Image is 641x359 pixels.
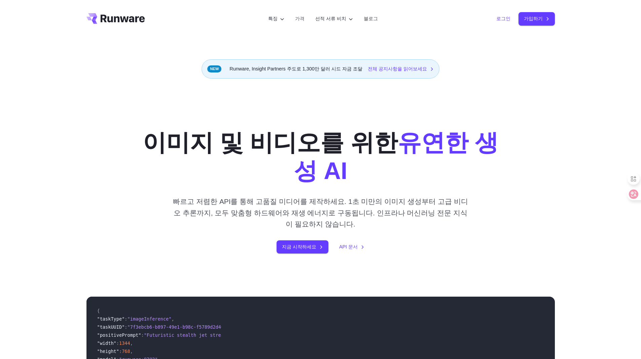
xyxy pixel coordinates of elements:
[268,16,278,21] font: 특징
[97,316,125,322] span: "taskType"
[315,16,346,21] font: 선적 서류 비치
[173,198,468,228] font: 빠르고 저렴한 API를 통해 고품질 미디어를 제작하세요. 1초 미만의 이미지 생성부터 고급 비디오 추론까지, 모두 맞춤형 하드웨어와 재생 에너지로 구동됩니다. 인프라나 머신러...
[119,340,130,346] span: 1344
[295,15,305,23] a: 가격
[368,66,427,71] font: 전체 공지사항을 읽어보세요
[143,129,398,156] font: 이미지 및 비디오를 위한
[295,16,305,21] font: 가격
[97,349,119,354] span: "height"
[119,349,122,354] span: :
[368,65,434,73] a: 전체 공지사항을 읽어보세요
[97,308,100,313] span: {
[130,349,133,354] span: ,
[496,16,510,21] font: 로그인
[171,316,174,322] span: ,
[122,349,130,354] span: 768
[116,340,119,346] span: :
[124,324,127,330] span: :
[364,15,378,23] a: 블로그
[282,244,316,249] font: 지금 시작하세요
[339,243,364,251] a: API 문서
[141,332,144,338] span: :
[519,12,555,25] a: 가입하기
[364,16,378,21] font: 블로그
[130,340,133,346] span: ,
[277,240,328,253] a: 지금 시작하세요
[97,340,116,346] span: "width"
[128,316,172,322] span: "imageInference"
[496,15,510,23] a: 로그인
[524,16,543,21] font: 가입하기
[124,316,127,322] span: :
[339,244,358,249] font: API 문서
[97,324,125,330] span: "taskUUID"
[229,66,362,71] font: Runware, Insight Partners 주도로 1,300만 달러 시드 자금 조달
[97,332,141,338] span: "positivePrompt"
[128,324,232,330] span: "7f3ebcb6-b897-49e1-b98c-f5789d2d40d7"
[144,332,395,338] span: "Futuristic stealth jet streaking through a neon-lit cityscape with glowing purple exhaust"
[86,13,145,24] a: 이동 /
